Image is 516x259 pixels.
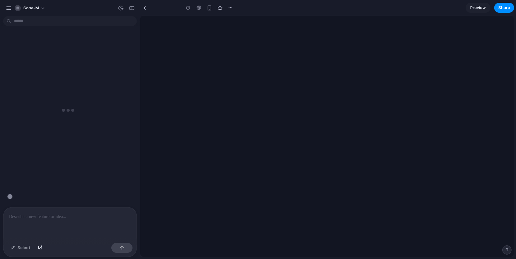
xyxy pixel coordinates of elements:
span: Share [498,5,510,11]
button: sane-m [12,3,49,13]
span: Preview [470,5,486,11]
a: Preview [466,3,490,13]
button: Share [494,3,514,13]
span: sane-m [23,5,39,11]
